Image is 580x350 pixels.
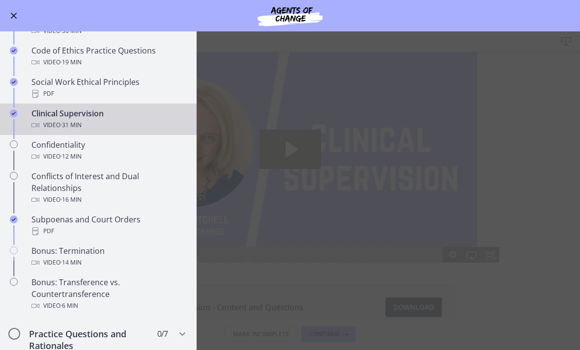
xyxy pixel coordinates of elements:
button: Play Video: cbe69t1t4o1cl02sihgg.mp4 [260,78,321,117]
button: Fullscreen [481,195,499,211]
div: Video [31,119,185,131]
button: Airplay [462,195,481,211]
button: Enable menu [8,10,20,22]
span: 0 / 7 [157,328,168,340]
div: Video [31,300,185,312]
i: Completed [10,109,18,117]
span: · 12 min [60,151,82,162]
span: · 31 min [60,119,82,131]
div: Code of Ethics Practice Questions [31,45,185,68]
img: Agents of Change [231,4,349,27]
i: Completed [10,78,18,86]
span: · 6 min [60,300,78,312]
div: Bonus: Termination [31,245,185,269]
div: Subpoenas and Court Orders [31,214,185,237]
span: · 16 min [60,194,82,206]
i: Completed [10,47,18,54]
div: Social Work Ethical Principles [31,76,185,100]
div: Conflicts of Interest and Dual Relationships [31,170,185,206]
div: Video [31,257,185,269]
div: PDF [31,225,185,237]
div: PDF [31,88,185,100]
div: Video [31,151,185,162]
div: Clinical Supervision [31,108,185,131]
button: Play Video [81,195,99,211]
span: · 19 min [60,56,82,68]
i: Completed [10,215,18,223]
div: Confidentiality [31,139,185,162]
button: Show settings menu [443,195,462,211]
div: Playbar [124,195,439,211]
span: · 14 min [60,257,82,269]
div: Video [31,56,185,68]
div: Bonus: Transference vs. Countertransference [31,276,185,312]
div: Video [31,194,185,206]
